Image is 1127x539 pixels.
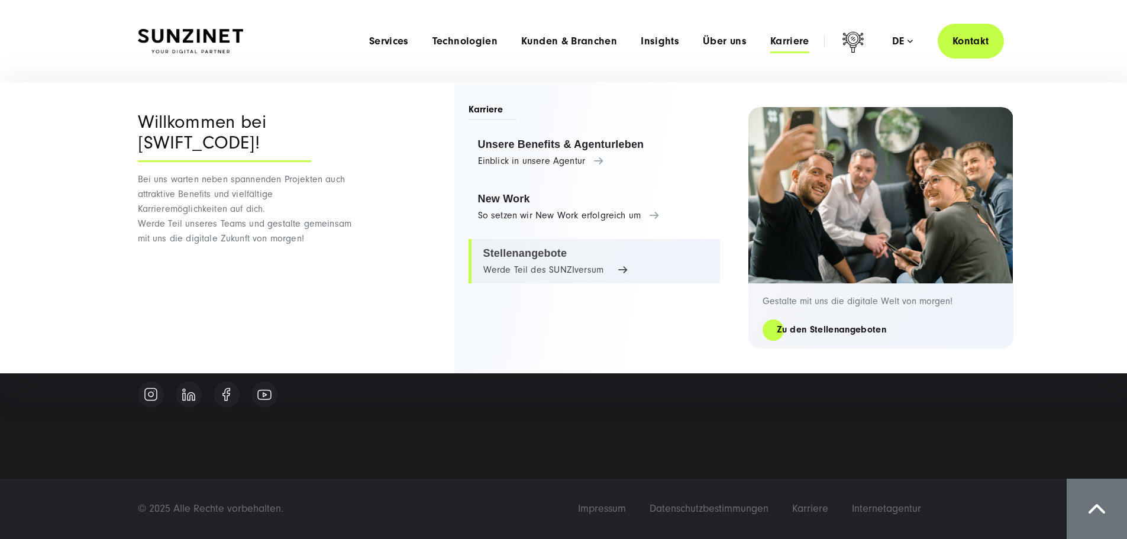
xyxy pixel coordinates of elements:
[521,35,617,47] a: Kunden & Branchen
[578,502,626,515] span: Impressum
[138,112,311,162] div: Willkommen bei [SWIFT_CODE]!
[641,35,679,47] a: Insights
[650,502,768,515] span: Datenschutzbestimmungen
[432,35,498,47] a: Technologien
[469,103,518,120] span: Karriere
[770,35,809,47] a: Karriere
[763,323,900,337] a: Zu den Stellenangeboten
[852,502,921,515] span: Internetagentur
[792,502,828,515] span: Karriere
[182,388,195,401] img: Follow us on Linkedin
[144,387,158,402] img: Follow us on Instagram
[938,24,1004,59] a: Kontakt
[138,29,243,54] img: SUNZINET Full Service Digital Agentur
[138,172,360,246] p: Bei uns warten neben spannenden Projekten auch attraktive Benefits und vielfältige Karrieremöglic...
[748,107,1013,283] img: Digitalagentur und Internetagentur SUNZINET: 2 Frauen 3 Männer, die ein Selfie machen bei
[892,35,913,47] div: de
[469,239,720,284] a: Stellenangebote Werde Teil des SUNZIversum
[703,35,747,47] a: Über uns
[369,35,409,47] a: Services
[469,130,720,175] a: Unsere Benefits & Agenturleben Einblick in unsere Agentur
[763,295,999,307] p: Gestalte mit uns die digitale Welt von morgen!
[469,185,720,230] a: New Work So setzen wir New Work erfolgreich um
[257,389,272,400] img: Follow us on Youtube
[138,502,283,515] span: © 2025 Alle Rechte vorbehalten.
[222,388,230,401] img: Follow us on Facebook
